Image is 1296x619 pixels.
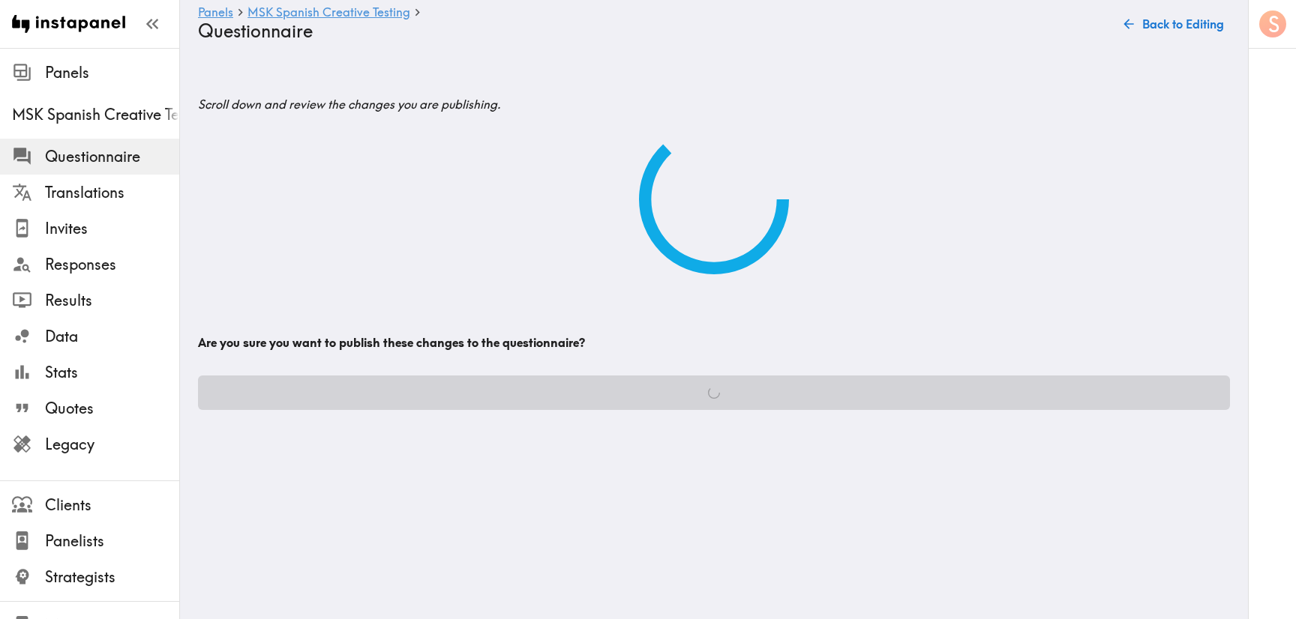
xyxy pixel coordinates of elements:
[1268,11,1279,37] span: S
[247,6,410,20] a: MSK Spanish Creative Testing
[45,218,179,239] span: Invites
[198,72,1230,124] h6: Scroll down and review the changes you are publishing.
[198,20,1106,42] h4: Questionnaire
[45,326,179,347] span: Data
[45,146,179,167] span: Questionnaire
[45,362,179,383] span: Stats
[198,335,585,350] b: Are you sure you want to publish these changes to the questionnaire?
[45,531,179,552] span: Panelists
[45,495,179,516] span: Clients
[45,254,179,275] span: Responses
[45,290,179,311] span: Results
[45,567,179,588] span: Strategists
[45,398,179,419] span: Quotes
[12,104,179,125] span: MSK Spanish Creative Testing
[45,62,179,83] span: Panels
[198,6,233,20] a: Panels
[45,434,179,455] span: Legacy
[1258,9,1288,39] button: S
[45,182,179,203] span: Translations
[1118,9,1230,39] button: Back to Editing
